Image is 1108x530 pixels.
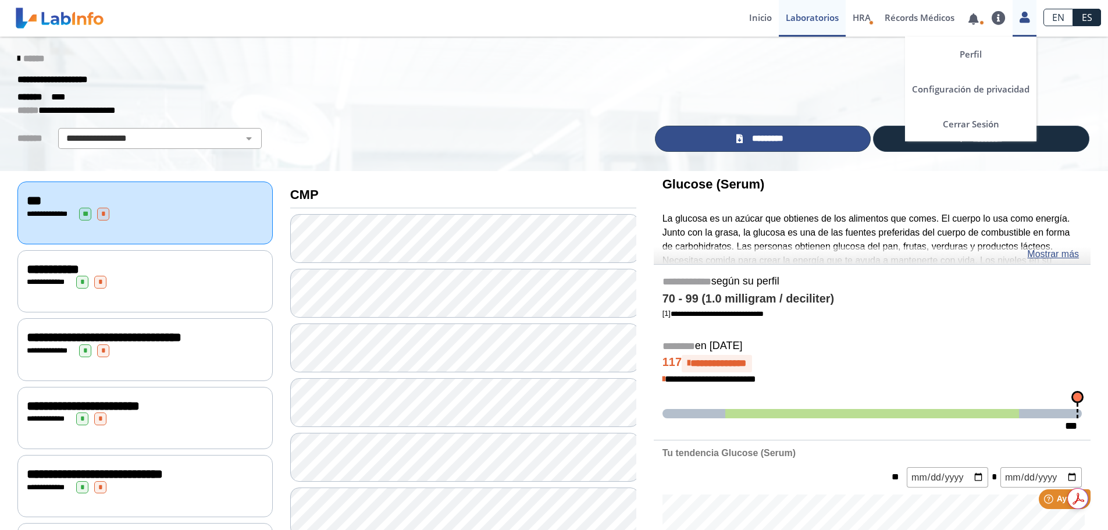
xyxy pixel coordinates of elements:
[907,467,988,488] input: mm/dd/yyyy
[1043,9,1073,26] a: EN
[290,187,319,202] b: CMP
[662,355,1082,372] h4: 117
[853,12,871,23] span: HRA
[1004,485,1095,517] iframe: Help widget launcher
[662,212,1082,296] p: La glucosa es un azúcar que obtienes de los alimentos que comes. El cuerpo lo usa como energía. J...
[662,275,1082,289] h5: según su perfil
[662,448,796,458] b: Tu tendencia Glucose (Serum)
[905,72,1036,106] a: Configuración de privacidad
[905,37,1036,72] a: Perfil
[662,292,1082,306] h4: 70 - 99 (1.0 milligram / deciliter)
[1073,9,1101,26] a: ES
[1000,467,1082,488] input: mm/dd/yyyy
[1027,247,1079,261] a: Mostrar más
[662,309,764,318] a: [1]
[662,177,765,191] b: Glucose (Serum)
[662,340,1082,353] h5: en [DATE]
[905,106,1036,141] a: Cerrar Sesión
